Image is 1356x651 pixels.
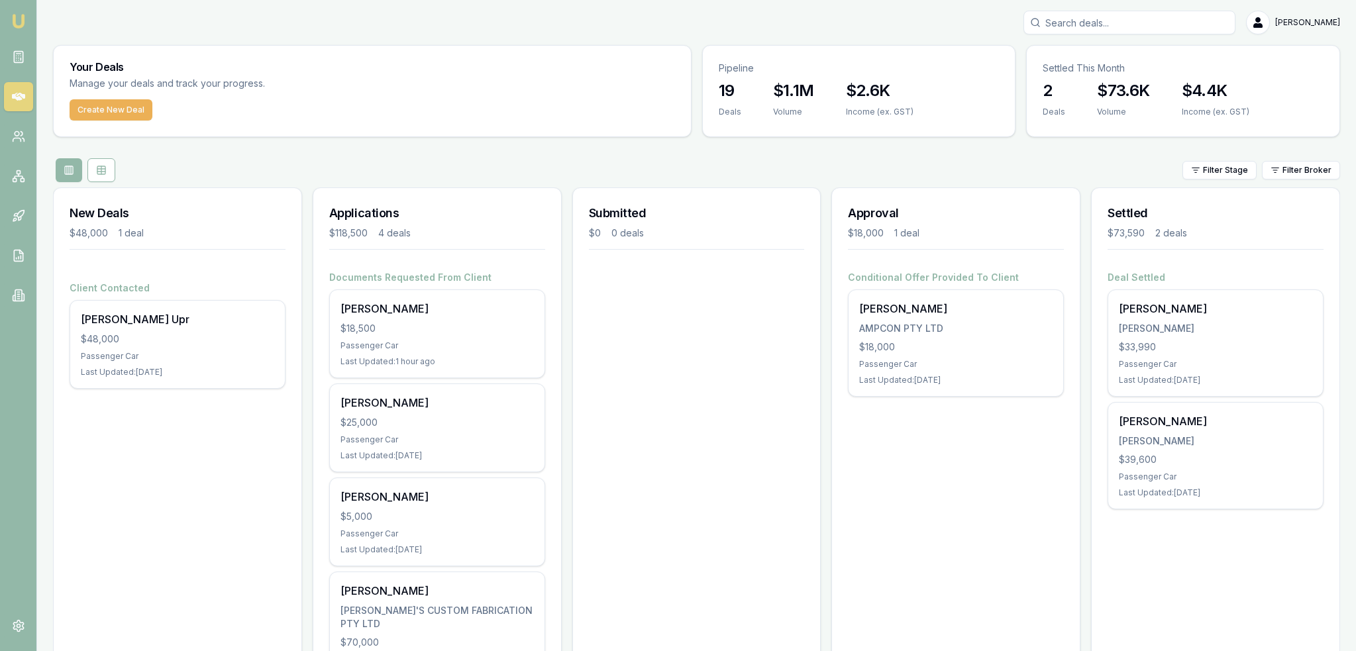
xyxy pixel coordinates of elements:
span: Filter Broker [1282,165,1331,175]
div: $48,000 [81,332,274,346]
div: [PERSON_NAME] Upr [81,311,274,327]
button: Create New Deal [70,99,152,121]
div: $118,500 [329,226,368,240]
h3: Submitted [589,204,805,223]
div: 2 deals [1155,226,1187,240]
div: Volume [1097,107,1149,117]
div: $0 [589,226,601,240]
div: [PERSON_NAME] [1119,301,1312,317]
h3: $73.6K [1097,80,1149,101]
div: $39,600 [1119,453,1312,466]
div: Passenger Car [1119,472,1312,482]
div: Income (ex. GST) [846,107,913,117]
div: Income (ex. GST) [1182,107,1249,117]
div: Last Updated: [DATE] [340,544,534,555]
div: Passenger Car [340,528,534,539]
p: Manage your deals and track your progress. [70,76,409,91]
div: $18,000 [859,340,1053,354]
div: [PERSON_NAME] [340,301,534,317]
div: [PERSON_NAME]'S CUSTOM FABRICATION PTY LTD [340,604,534,630]
h3: $4.4K [1182,80,1249,101]
div: 1 deal [119,226,144,240]
h3: Approval [848,204,1064,223]
h4: Client Contacted [70,281,286,295]
h4: Documents Requested From Client [329,271,545,284]
div: 0 deals [611,226,644,240]
div: 4 deals [378,226,411,240]
button: Filter Broker [1262,161,1340,179]
h4: Conditional Offer Provided To Client [848,271,1064,284]
img: emu-icon-u.png [11,13,26,29]
div: Passenger Car [859,359,1053,370]
div: $48,000 [70,226,108,240]
h3: Your Deals [70,62,675,72]
div: [PERSON_NAME] [340,583,534,599]
div: $70,000 [340,636,534,649]
div: $33,990 [1119,340,1312,354]
div: [PERSON_NAME] [1119,322,1312,335]
p: Settled This Month [1043,62,1324,75]
div: [PERSON_NAME] [340,489,534,505]
div: Passenger Car [340,340,534,351]
div: [PERSON_NAME] [1119,413,1312,429]
div: Deals [719,107,741,117]
div: [PERSON_NAME] [859,301,1053,317]
div: Last Updated: [DATE] [340,450,534,461]
div: $18,000 [848,226,884,240]
div: [PERSON_NAME] [340,395,534,411]
div: AMPCON PTY LTD [859,322,1053,335]
h3: $1.1M [773,80,814,101]
div: Passenger Car [1119,359,1312,370]
h3: Applications [329,204,545,223]
button: Filter Stage [1182,161,1257,179]
input: Search deals [1023,11,1235,34]
div: 1 deal [894,226,919,240]
div: Last Updated: [DATE] [1119,487,1312,498]
div: Deals [1043,107,1065,117]
div: Passenger Car [340,434,534,445]
span: [PERSON_NAME] [1275,17,1340,28]
div: Passenger Car [81,351,274,362]
div: $73,590 [1108,226,1145,240]
h3: Settled [1108,204,1324,223]
h3: $2.6K [846,80,913,101]
div: [PERSON_NAME] [1119,434,1312,448]
h4: Deal Settled [1108,271,1324,284]
h3: 19 [719,80,741,101]
div: Last Updated: [DATE] [81,367,274,377]
p: Pipeline [719,62,1000,75]
div: $5,000 [340,510,534,523]
span: Filter Stage [1203,165,1248,175]
div: $18,500 [340,322,534,335]
div: Last Updated: 1 hour ago [340,356,534,367]
div: Volume [773,107,814,117]
h3: New Deals [70,204,286,223]
div: Last Updated: [DATE] [1119,375,1312,385]
h3: 2 [1043,80,1065,101]
div: Last Updated: [DATE] [859,375,1053,385]
div: $25,000 [340,416,534,429]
